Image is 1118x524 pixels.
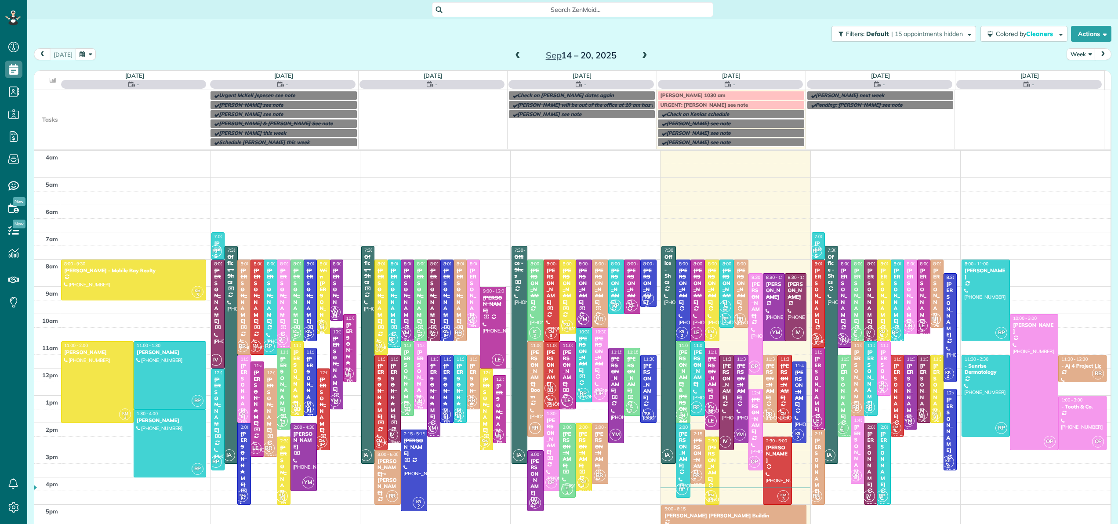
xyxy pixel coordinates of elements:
[219,120,333,126] span: [PERSON_NAME] & [PERSON_NAME] See note
[364,254,372,285] div: Office - Shcs
[546,332,557,340] small: 3
[737,356,761,362] span: 11:30 - 2:45
[34,48,51,60] button: prev
[250,345,261,354] small: 3
[627,314,638,326] div: [PHONE_NUMBER]
[274,72,293,79] a: [DATE]
[578,336,589,373] div: [PERSON_NAME]
[293,329,297,334] span: IC
[853,349,861,406] div: [PERSON_NAME]
[290,332,301,340] small: 2
[254,363,277,369] span: 11:45 - 3:15
[413,332,424,340] small: 2
[578,267,589,305] div: [PERSON_NAME]
[814,356,822,412] div: [PERSON_NAME]
[595,336,606,373] div: [PERSON_NAME]
[214,234,236,239] span: 7:00 - 8:00
[996,30,1056,38] span: Colored by
[813,336,819,340] span: CM
[722,356,746,362] span: 11:30 - 3:00
[766,356,790,362] span: 11:30 - 2:00
[465,313,477,325] span: OP
[579,261,603,267] span: 8:00 - 10:30
[390,267,398,324] div: [PERSON_NAME]
[210,354,222,366] span: IV
[811,339,822,347] small: 3
[577,313,589,325] span: YM
[643,267,654,305] div: [PERSON_NAME]
[483,288,507,294] span: 9:00 - 12:00
[253,343,258,347] span: CM
[470,261,494,267] span: 8:00 - 10:30
[933,261,957,267] span: 8:00 - 10:30
[827,26,976,42] a: Filters: Default | 15 appointments hidden
[280,261,304,267] span: 8:00 - 11:15
[879,329,885,334] span: KM
[610,300,621,311] span: RP
[708,267,717,305] div: [PERSON_NAME]
[452,327,464,339] span: RR
[562,267,573,305] div: [PERSON_NAME]
[893,363,901,419] div: [PERSON_NAME]
[530,349,541,400] div: [PERSON_NAME] Boom
[846,30,864,38] span: Filters:
[469,363,477,495] div: [PERSON_NAME] - [GEOGRAPHIC_DATA]
[766,363,775,401] div: [PERSON_NAME]
[1095,48,1111,60] button: next
[219,101,283,108] span: [PERSON_NAME] see note
[530,332,541,340] small: 2
[788,281,804,300] div: [PERSON_NAME]
[515,247,536,253] span: 7:30 - 3:30
[219,130,286,136] span: [PERSON_NAME] this week
[430,363,438,419] div: [PERSON_NAME]
[307,349,330,355] span: 11:15 - 1:45
[720,305,731,314] small: 2
[693,267,702,305] div: [PERSON_NAME]
[734,313,746,325] span: RR
[430,267,438,324] div: [PERSON_NAME]
[417,261,441,267] span: 8:00 - 11:00
[403,349,411,406] div: [PERSON_NAME]
[195,288,200,293] span: KM
[642,298,653,306] small: 2
[679,329,685,334] span: KR
[722,261,746,267] span: 8:00 - 10:30
[627,349,651,355] span: 11:15 - 1:45
[853,267,861,324] div: [PERSON_NAME]
[867,349,875,406] div: [PERSON_NAME]
[64,349,131,355] div: [PERSON_NAME]
[995,327,1007,339] span: RP
[611,267,622,305] div: [PERSON_NAME]
[751,281,760,319] div: [PERSON_NAME]
[236,340,248,352] span: RR
[929,313,941,325] span: RR
[219,111,283,117] span: [PERSON_NAME] see note
[854,343,878,348] span: 11:00 - 1:45
[305,329,311,334] span: KR
[346,322,354,379] div: [PERSON_NAME]
[643,261,664,267] span: 8:00 - 9:45
[548,329,554,334] span: CM
[346,315,373,321] span: 10:00 - 12:30
[563,261,586,267] span: 8:00 - 10:45
[374,345,385,354] small: 3
[595,261,619,267] span: 8:00 - 10:30
[880,349,888,406] div: [PERSON_NAME]
[276,333,288,345] span: OP
[294,261,317,267] span: 8:00 - 11:00
[708,261,732,267] span: 8:00 - 11:00
[342,368,354,379] span: LE
[708,356,717,394] div: [PERSON_NAME]
[737,261,761,267] span: 8:00 - 10:30
[1061,363,1104,369] div: - Aj 4 Project Llc
[766,275,790,280] span: 8:30 - 11:00
[965,356,988,362] span: 11:30 - 2:30
[1061,356,1088,362] span: 11:30 - 12:30
[399,327,411,339] span: YM
[907,363,915,419] div: [PERSON_NAME]
[831,26,976,42] button: Filters: Default | 15 appointments hidden
[722,72,741,79] a: [DATE]
[815,234,836,239] span: 7:00 - 8:00
[611,314,622,326] div: [PHONE_NUMBER]
[964,267,1007,280] div: [PERSON_NAME]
